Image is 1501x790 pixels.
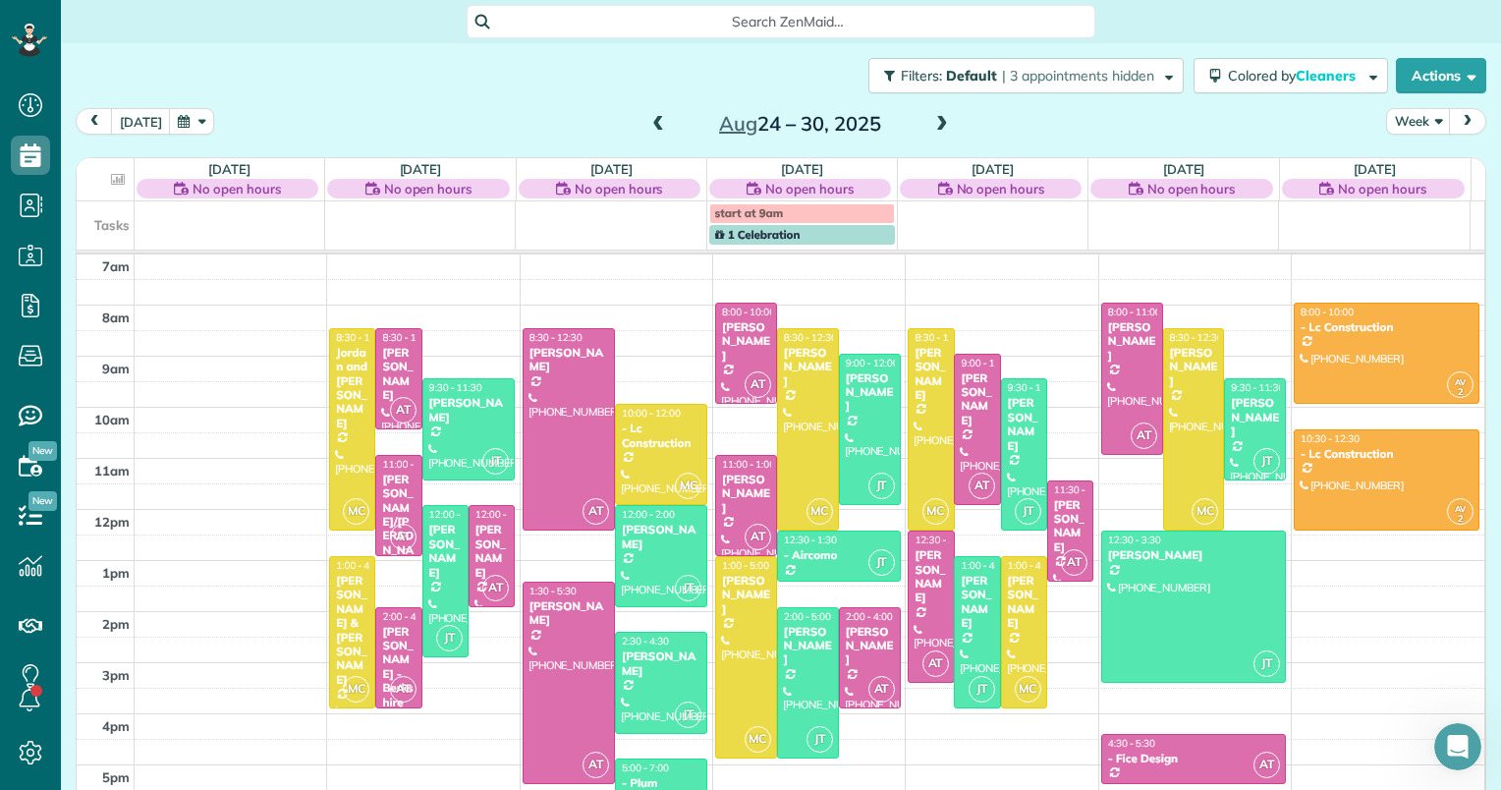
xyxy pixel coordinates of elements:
div: [PERSON_NAME] [1169,346,1219,388]
span: AT [583,498,609,525]
div: [PERSON_NAME] [783,346,833,388]
a: [DATE] [1163,161,1205,177]
span: 2:30 - 4:30 [622,635,669,648]
div: [PERSON_NAME] & [PERSON_NAME] [335,574,369,687]
span: 2:00 - 4:00 [846,610,893,623]
span: No open hours [575,179,663,198]
span: JT [806,726,833,753]
span: 1:00 - 4:00 [961,559,1008,572]
span: 9:00 - 12:00 [846,357,899,369]
span: JT [868,473,895,499]
div: [PERSON_NAME] [428,523,463,580]
span: 11:30 - 1:30 [1054,483,1107,496]
div: Jordan and [PERSON_NAME] [335,346,369,430]
span: New [28,441,57,461]
span: Cleaners [1296,67,1359,85]
a: [DATE] [781,161,823,177]
span: MC [1015,676,1041,703]
span: AT [745,371,771,398]
span: Colored by [1228,67,1362,85]
span: 3pm [102,667,130,683]
span: 1:30 - 5:30 [529,585,577,597]
span: 8:30 - 12:30 [915,331,968,344]
div: [PERSON_NAME] [528,599,609,628]
span: JT [969,676,995,703]
span: 11:00 - 1:00 [722,458,775,471]
div: - Fice Design [1107,752,1280,765]
a: [DATE] [400,161,442,177]
a: Filters: Default | 3 appointments hidden [859,58,1184,93]
span: 8am [102,310,130,325]
button: Colored byCleaners [1194,58,1388,93]
a: [DATE] [590,161,633,177]
button: Week [1386,108,1451,135]
span: 1:00 - 4:00 [1008,559,1055,572]
span: 12:00 - 2:00 [622,508,675,521]
span: 2pm [102,616,130,632]
div: - Aircomo [783,548,895,562]
button: next [1449,108,1486,135]
span: AT [482,575,509,601]
div: [PERSON_NAME] [1107,548,1280,562]
span: 1 Celebration [715,227,801,242]
div: [PERSON_NAME] [474,523,509,580]
div: [PERSON_NAME] [1007,396,1041,453]
div: [PERSON_NAME] [914,346,948,403]
div: [PERSON_NAME] [845,371,895,414]
span: No open hours [384,179,473,198]
button: prev [76,108,113,135]
span: JT [482,448,509,475]
span: No open hours [1147,179,1236,198]
span: AT [390,397,417,423]
div: [PERSON_NAME]/[PERSON_NAME] [381,473,416,572]
span: 2:00 - 5:00 [784,610,831,623]
div: - Lc Construction [1300,320,1473,334]
span: 12:00 - 2:00 [475,508,528,521]
div: [PERSON_NAME] [621,649,701,678]
div: [PERSON_NAME] - Berkshire Hathaway [381,625,416,738]
span: 8:30 - 12:30 [529,331,583,344]
a: [DATE] [1354,161,1396,177]
span: New [28,491,57,511]
span: MC [1192,498,1218,525]
span: JT [1015,498,1041,525]
span: AT [969,473,995,499]
span: AT [1253,752,1280,778]
span: 8:00 - 10:00 [1301,306,1354,318]
span: 4:30 - 5:30 [1108,737,1155,750]
span: Aug [719,111,757,136]
span: 9am [102,361,130,376]
span: 9:00 - 12:00 [961,357,1014,369]
div: [PERSON_NAME] [1007,574,1041,631]
span: 7am [102,258,130,274]
span: Default [946,67,998,85]
span: MC [745,726,771,753]
div: [PERSON_NAME] [1053,498,1087,555]
div: [PERSON_NAME] [1107,320,1157,363]
div: - Lc Construction [621,422,701,450]
span: AT [922,650,949,677]
span: MC [806,498,833,525]
span: 8:30 - 12:30 [784,331,837,344]
small: 2 [1448,510,1473,529]
div: [PERSON_NAME] [621,523,701,551]
span: AV [1455,503,1466,514]
span: JT [436,625,463,651]
button: [DATE] [111,108,171,135]
span: 5:00 - 7:00 [622,762,669,774]
div: [PERSON_NAME] [528,346,609,374]
div: [PERSON_NAME] [721,574,771,616]
span: MC [922,498,949,525]
span: No open hours [1338,179,1426,198]
span: 8:30 - 12:30 [336,331,389,344]
span: 12:00 - 3:00 [429,508,482,521]
span: start at 9am [715,205,784,220]
span: 9:30 - 11:30 [429,381,482,394]
div: [PERSON_NAME] [914,548,948,605]
span: AT [745,524,771,550]
span: AT [390,676,417,703]
span: 10:30 - 12:30 [1301,432,1360,445]
div: [PERSON_NAME] [783,625,833,667]
a: [DATE] [972,161,1014,177]
span: No open hours [193,179,281,198]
